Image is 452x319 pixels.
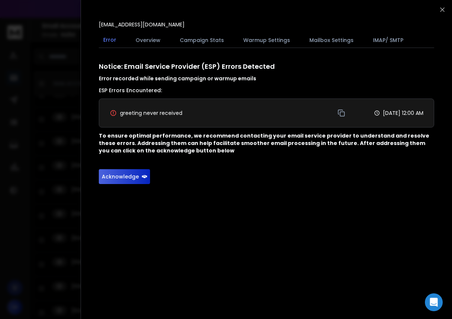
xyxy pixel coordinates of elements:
[239,32,295,48] button: Warmup Settings
[99,75,434,82] h4: Error recorded while sending campaign or warmup emails
[99,32,121,49] button: Error
[99,169,150,184] button: Acknowledge
[99,21,185,28] p: [EMAIL_ADDRESS][DOMAIN_NAME]
[120,109,182,117] span: greeting never received
[383,109,423,117] p: [DATE] 12:00 AM
[99,61,434,82] h1: Notice: Email Service Provider (ESP) Errors Detected
[99,132,434,154] p: To ensure optimal performance, we recommend contacting your email service provider to understand ...
[425,293,443,311] div: Open Intercom Messenger
[368,32,408,48] button: IMAP/ SMTP
[131,32,165,48] button: Overview
[175,32,228,48] button: Campaign Stats
[99,87,434,94] h3: ESP Errors Encountered:
[305,32,358,48] button: Mailbox Settings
